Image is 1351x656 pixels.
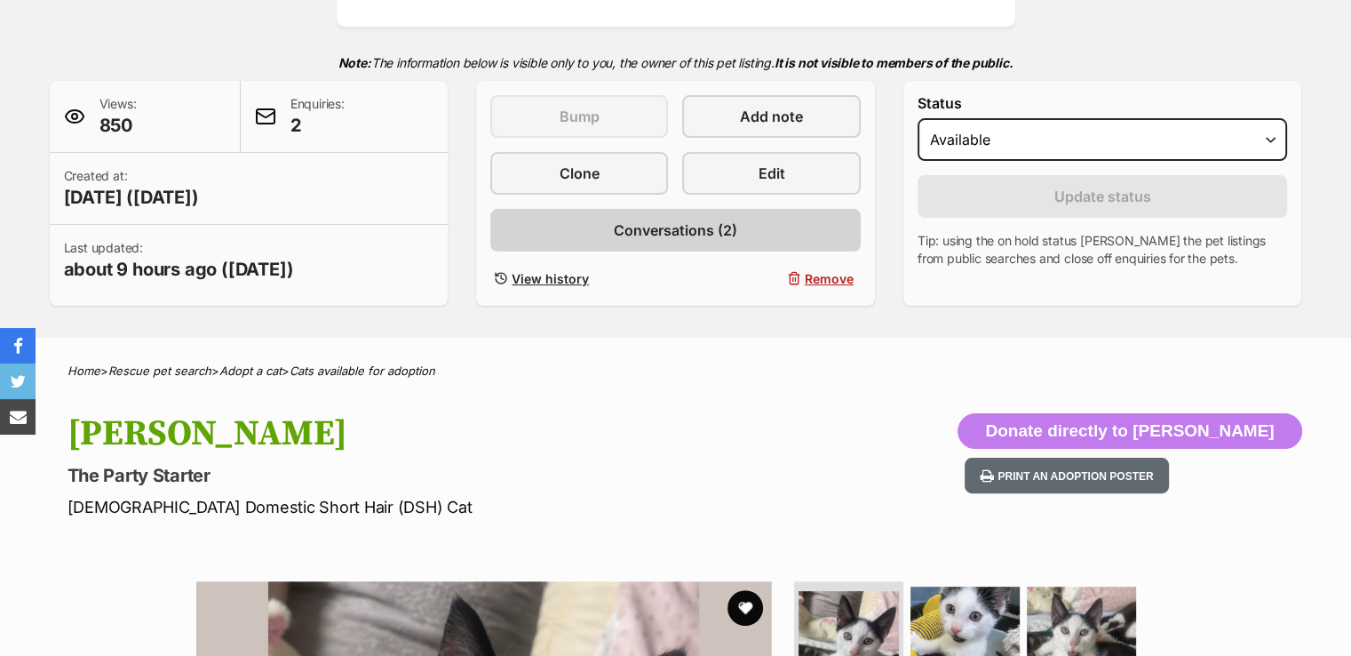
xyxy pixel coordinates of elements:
button: Update status [918,175,1288,218]
p: The information below is visible only to you, the owner of this pet listing. [50,44,1302,81]
span: Conversations (2) [614,220,737,241]
p: The Party Starter [68,463,819,488]
span: 2 [290,113,345,138]
span: Add note [740,106,803,127]
span: about 9 hours ago ([DATE]) [64,257,294,282]
strong: It is not visible to members of the public. [775,55,1013,70]
strong: Note: [338,55,371,70]
a: Rescue pet search [108,364,211,378]
p: Created at: [64,167,199,210]
button: Donate directly to [PERSON_NAME] [958,413,1301,449]
p: Last updated: [64,239,294,282]
span: Edit [759,163,785,184]
a: Clone [490,152,668,195]
button: Print an adoption poster [965,458,1169,494]
a: Cats available for adoption [290,364,435,378]
a: Adopt a cat [219,364,282,378]
button: favourite [727,590,763,626]
button: Remove [682,266,860,292]
span: Update status [1054,186,1151,207]
div: > > > [23,364,1329,378]
p: Tip: using the on hold status [PERSON_NAME] the pet listings from public searches and close off e... [918,232,1288,268]
span: Remove [805,269,854,288]
label: Status [918,95,1288,111]
a: Home [68,364,100,378]
a: View history [490,266,668,292]
p: Enquiries: [290,95,345,138]
p: Views: [99,95,137,138]
span: Clone [560,163,600,184]
button: Bump [490,95,668,138]
p: [DEMOGRAPHIC_DATA] Domestic Short Hair (DSH) Cat [68,495,819,519]
span: 850 [99,113,137,138]
a: Conversations (2) [490,209,861,252]
a: Add note [682,95,860,138]
a: Edit [682,152,860,195]
span: [DATE] ([DATE]) [64,185,199,210]
span: Bump [560,106,600,127]
span: View history [512,269,589,288]
h1: [PERSON_NAME] [68,413,819,454]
